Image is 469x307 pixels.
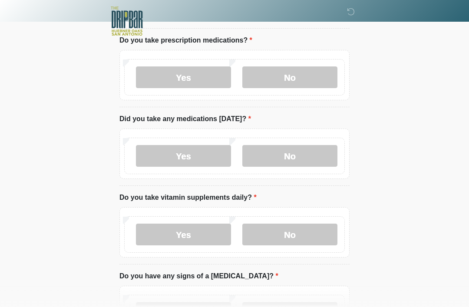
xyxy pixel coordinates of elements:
label: Did you take any medications [DATE]? [119,114,251,124]
label: No [242,66,337,88]
label: Yes [136,66,231,88]
img: The DRIPBaR - The Strand at Huebner Oaks Logo [111,7,143,36]
label: Yes [136,145,231,167]
label: Do you have any signs of a [MEDICAL_DATA]? [119,271,278,281]
label: Do you take vitamin supplements daily? [119,192,257,203]
label: Yes [136,224,231,245]
label: No [242,224,337,245]
label: No [242,145,337,167]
